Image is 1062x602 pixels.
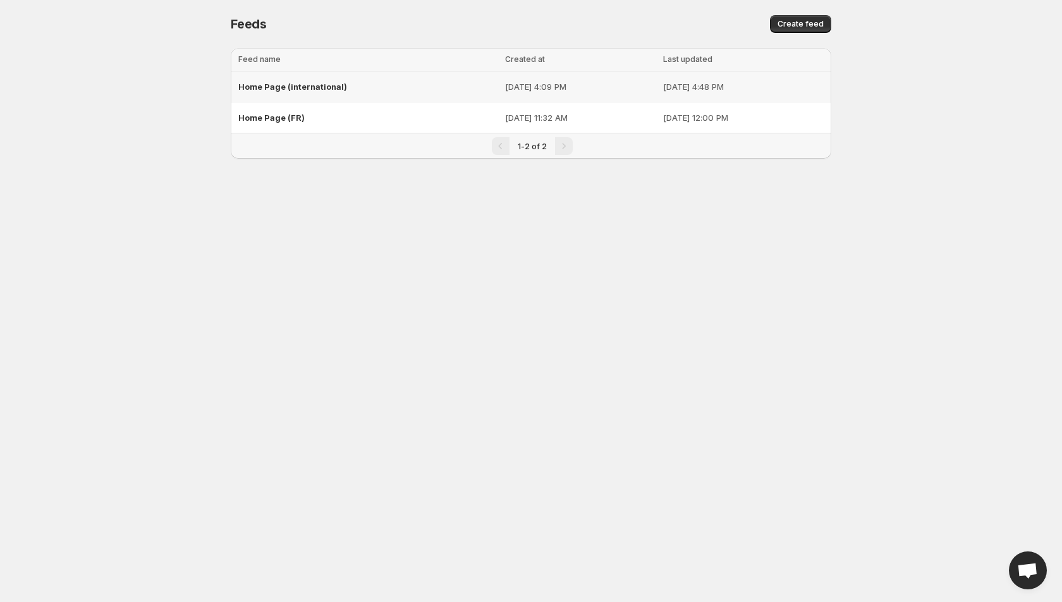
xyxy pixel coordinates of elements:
span: Home Page (FR) [238,113,305,123]
p: [DATE] 11:32 AM [505,111,656,124]
p: [DATE] 4:09 PM [505,80,656,93]
span: 1-2 of 2 [518,142,547,151]
div: Open chat [1009,551,1047,589]
span: Home Page (international) [238,82,347,92]
button: Create feed [770,15,831,33]
span: Create feed [778,19,824,29]
span: Feed name [238,54,281,64]
span: Last updated [663,54,712,64]
p: [DATE] 12:00 PM [663,111,824,124]
nav: Pagination [231,133,831,159]
p: [DATE] 4:48 PM [663,80,824,93]
span: Created at [505,54,545,64]
span: Feeds [231,16,267,32]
